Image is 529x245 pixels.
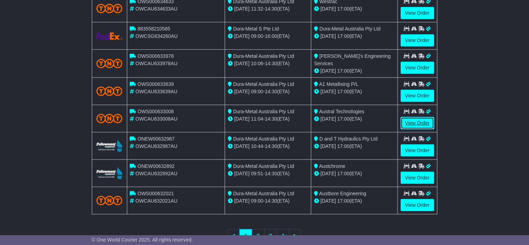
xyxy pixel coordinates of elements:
span: 14:30 [265,143,277,149]
span: 09:51 [251,171,263,176]
span: [PERSON_NAME]'s Engineering Services [314,53,391,66]
div: - (ETA) [228,33,308,40]
a: View Order [401,7,434,19]
a: 2 [252,229,264,244]
span: Austbore Engineering [319,191,367,196]
span: [DATE] [320,143,336,149]
span: [DATE] [234,89,250,94]
span: ONEW00632892 [137,163,175,169]
span: OWCAU633639AU [135,89,177,94]
span: 14:30 [265,61,277,66]
div: (ETA) [314,88,394,95]
span: 14:30 [265,116,277,122]
span: 09:00 [251,198,263,204]
div: - (ETA) [228,115,308,123]
span: 10:06 [251,61,263,66]
img: TNT_Domestic.png [96,196,123,205]
span: Dura-Metal Australia Pty Ltd [233,191,294,196]
a: View Order [401,62,434,74]
img: TNT_Domestic.png [96,4,123,13]
span: Dura-Metal S Pte Ltd [233,26,279,32]
span: [DATE] [320,116,336,122]
span: OWS000633008 [137,109,174,114]
div: (ETA) [314,143,394,150]
a: 1 [239,229,252,244]
span: 16:00 [265,33,277,39]
img: GetCarrierServiceLogo [96,33,123,40]
a: View Order [401,172,434,184]
div: (ETA) [314,33,394,40]
span: OWS000633978 [137,53,174,59]
span: OWCSG634260AU [135,33,178,39]
span: [DATE] [234,171,250,176]
span: 17:00 [337,6,350,12]
span: 14:30 [265,89,277,94]
span: OWCAU632987AU [135,143,177,149]
img: TNT_Domestic.png [96,87,123,96]
span: Dura-Metal Australia Pty Ltd [233,81,294,87]
span: 883558210585 [137,26,170,32]
span: 17:00 [337,89,350,94]
span: 17:00 [337,171,350,176]
span: OWS000633639 [137,81,174,87]
span: 17:00 [337,116,350,122]
span: OWCAU632021AU [135,198,177,204]
span: 11:04 [251,116,263,122]
span: Dura-Metal Australia Pty Ltd [233,136,294,142]
span: OWCAU632892AU [135,171,177,176]
a: 4 [277,229,289,244]
span: [DATE] [234,33,250,39]
span: 17:00 [337,198,350,204]
span: OWCAU633008AU [135,116,177,122]
div: (ETA) [314,67,394,75]
span: 09:00 [251,89,263,94]
span: 17:00 [337,68,350,74]
span: 17:00 [337,143,350,149]
span: 14:30 [265,6,277,12]
span: [DATE] [234,198,250,204]
div: (ETA) [314,5,394,13]
span: [DATE] [234,61,250,66]
div: - (ETA) [228,170,308,177]
span: [DATE] [234,116,250,122]
span: [DATE] [320,198,336,204]
span: [DATE] [320,33,336,39]
a: View Order [401,144,434,157]
span: OWS000632021 [137,191,174,196]
span: [DATE] [320,68,336,74]
span: Dura-Metal Australia Pty Ltd [233,163,294,169]
span: Austral Technologies [319,109,365,114]
a: View Order [401,90,434,102]
span: Austchrome [319,163,346,169]
span: Dura-Metal Australia Pty Ltd [233,109,294,114]
span: ONEW00632987 [137,136,175,142]
span: D and T Hydraulics Pty Ltd [319,136,378,142]
span: 11:32 [251,6,263,12]
div: - (ETA) [228,197,308,205]
span: Dura-Metal Australia Pty Ltd [233,53,294,59]
div: (ETA) [314,197,394,205]
img: Followmont_Transport.png [96,168,123,179]
a: View Order [401,199,434,211]
div: - (ETA) [228,143,308,150]
div: - (ETA) [228,5,308,13]
span: 10:44 [251,143,263,149]
div: (ETA) [314,170,394,177]
span: 09:00 [251,33,263,39]
span: [DATE] [320,89,336,94]
span: A1 Metallising P/L [319,81,359,87]
a: View Order [401,117,434,129]
span: 14:30 [265,171,277,176]
div: - (ETA) [228,88,308,95]
span: [DATE] [320,6,336,12]
span: [DATE] [234,143,250,149]
span: © One World Courier 2025. All rights reserved. [92,237,193,243]
div: - (ETA) [228,60,308,67]
span: OWCAU633978AU [135,61,177,66]
a: View Order [401,34,434,47]
span: OWCAU634633AU [135,6,177,12]
span: [DATE] [320,171,336,176]
span: [DATE] [234,6,250,12]
span: 17:00 [337,33,350,39]
span: Dura-Metal Australia Pty Ltd [319,26,380,32]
